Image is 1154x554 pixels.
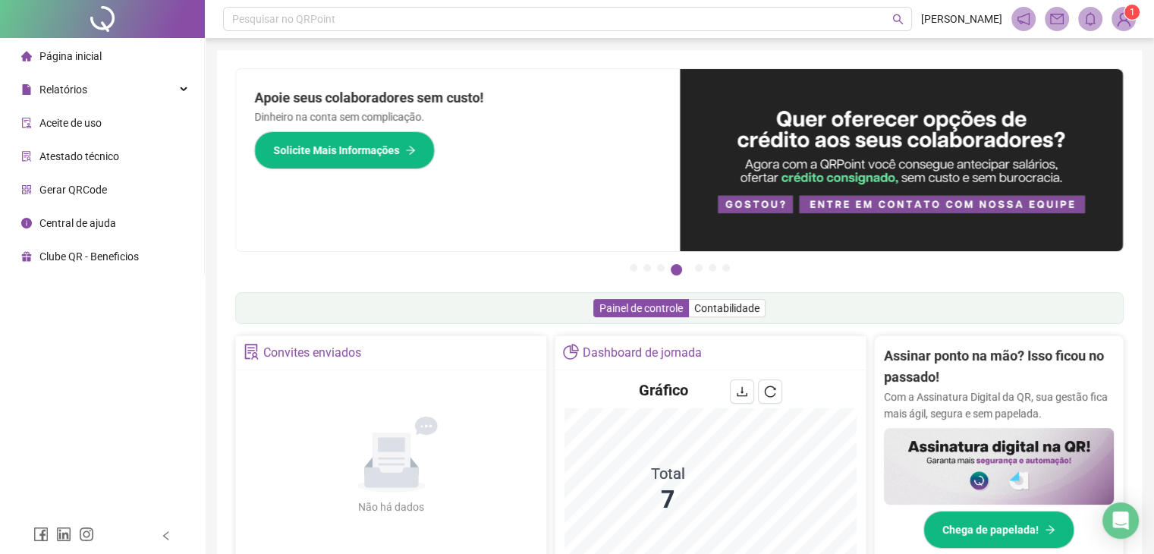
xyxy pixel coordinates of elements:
[273,142,399,159] span: Solicite Mais Informações
[680,69,1124,251] img: banner%2Fa8ee1423-cce5-4ffa-a127-5a2d429cc7d8.png
[694,302,759,314] span: Contabilidade
[21,84,32,95] span: file
[1124,5,1140,20] sup: Atualize o seu contato no menu Meus Dados
[21,118,32,128] span: audit
[695,264,703,272] button: 5
[161,530,171,541] span: left
[722,264,730,272] button: 7
[764,386,776,398] span: reload
[21,151,32,162] span: solution
[884,345,1114,389] h2: Assinar ponto na mão? Isso ficou no passado!
[1083,12,1097,26] span: bell
[923,511,1074,549] button: Chega de papelada!
[671,264,682,275] button: 4
[643,264,651,272] button: 2
[942,521,1039,538] span: Chega de papelada!
[583,340,702,366] div: Dashboard de jornada
[736,386,748,398] span: download
[263,340,361,366] div: Convites enviados
[884,428,1114,505] img: banner%2F02c71560-61a6-44d4-94b9-c8ab97240462.png
[39,150,119,162] span: Atestado técnico
[1050,12,1064,26] span: mail
[709,264,716,272] button: 6
[21,218,32,228] span: info-circle
[56,527,71,542] span: linkedin
[254,131,435,169] button: Solicite Mais Informações
[657,264,665,272] button: 3
[79,527,94,542] span: instagram
[892,14,904,25] span: search
[405,145,416,156] span: arrow-right
[1112,8,1135,30] img: 92355
[639,379,688,401] h4: Gráfico
[21,184,32,195] span: qrcode
[244,344,259,360] span: solution
[254,109,662,125] p: Dinheiro na conta sem complicação.
[599,302,683,314] span: Painel de controle
[39,117,102,129] span: Aceite de uso
[921,11,1002,27] span: [PERSON_NAME]
[39,184,107,196] span: Gerar QRCode
[21,51,32,61] span: home
[39,50,102,62] span: Página inicial
[1045,524,1055,535] span: arrow-right
[1017,12,1030,26] span: notification
[39,217,116,229] span: Central de ajuda
[254,87,662,109] h2: Apoie seus colaboradores sem custo!
[1130,7,1135,17] span: 1
[21,251,32,262] span: gift
[1102,502,1139,539] div: Open Intercom Messenger
[39,250,139,263] span: Clube QR - Beneficios
[884,389,1114,422] p: Com a Assinatura Digital da QR, sua gestão fica mais ágil, segura e sem papelada.
[563,344,579,360] span: pie-chart
[39,83,87,96] span: Relatórios
[322,499,461,515] div: Não há dados
[33,527,49,542] span: facebook
[630,264,637,272] button: 1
